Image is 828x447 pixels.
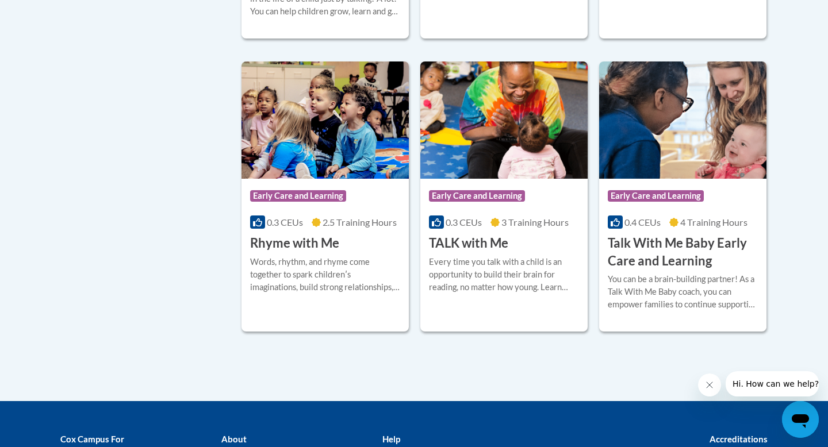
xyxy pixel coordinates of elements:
[60,434,124,444] b: Cox Campus For
[599,61,766,332] a: Course LogoEarly Care and Learning0.4 CEUs4 Training Hours Talk With Me Baby Early Care and Learn...
[501,217,569,228] span: 3 Training Hours
[420,61,588,179] img: Course Logo
[420,61,588,332] a: Course LogoEarly Care and Learning0.3 CEUs3 Training Hours TALK with MeEvery time you talk with a...
[429,234,508,252] h3: TALK with Me
[250,190,346,202] span: Early Care and Learning
[267,217,303,228] span: 0.3 CEUs
[429,190,525,202] span: Early Care and Learning
[608,273,758,311] div: You can be a brain-building partner! As a Talk With Me Baby coach, you can empower families to co...
[250,256,400,294] div: Words, rhythm, and rhyme come together to spark childrenʹs imaginations, build strong relationshi...
[726,371,819,396] iframe: Message from company
[221,434,247,444] b: About
[710,434,768,444] b: Accreditations
[608,234,758,270] h3: Talk With Me Baby Early Care and Learning
[429,256,579,294] div: Every time you talk with a child is an opportunity to build their brain for reading, no matter ho...
[241,61,409,332] a: Course LogoEarly Care and Learning0.3 CEUs2.5 Training Hours Rhyme with MeWords, rhythm, and rhym...
[323,217,397,228] span: 2.5 Training Hours
[250,234,339,252] h3: Rhyme with Me
[624,217,661,228] span: 0.4 CEUs
[382,434,400,444] b: Help
[241,61,409,179] img: Course Logo
[599,61,766,179] img: Course Logo
[608,190,704,202] span: Early Care and Learning
[680,217,747,228] span: 4 Training Hours
[698,373,721,396] iframe: Close message
[782,401,819,438] iframe: Button to launch messaging window
[446,217,482,228] span: 0.3 CEUs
